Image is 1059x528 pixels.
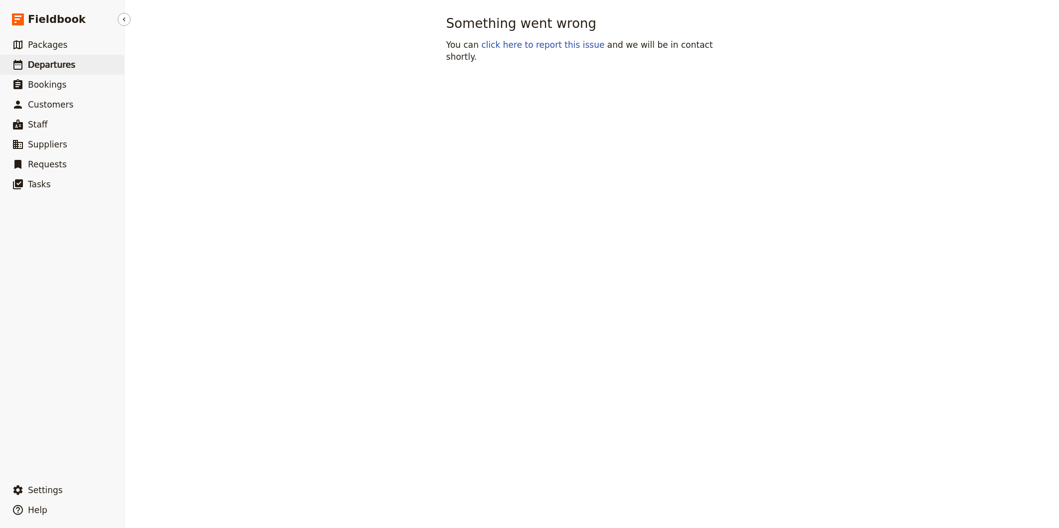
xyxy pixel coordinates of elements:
[28,40,67,50] span: Packages
[28,80,66,90] span: Bookings
[28,12,86,27] span: Fieldbook
[28,179,51,189] span: Tasks
[28,100,73,110] span: Customers
[118,13,131,26] button: Hide menu
[28,505,47,515] span: Help
[446,16,737,31] h1: Something went wrong
[482,40,605,50] a: click here to report this issue
[446,39,737,63] p: You can and we will be in contact shortly.
[28,120,48,130] span: Staff
[28,60,75,70] span: Departures
[28,159,67,169] span: Requests
[28,485,63,495] span: Settings
[28,139,67,149] span: Suppliers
